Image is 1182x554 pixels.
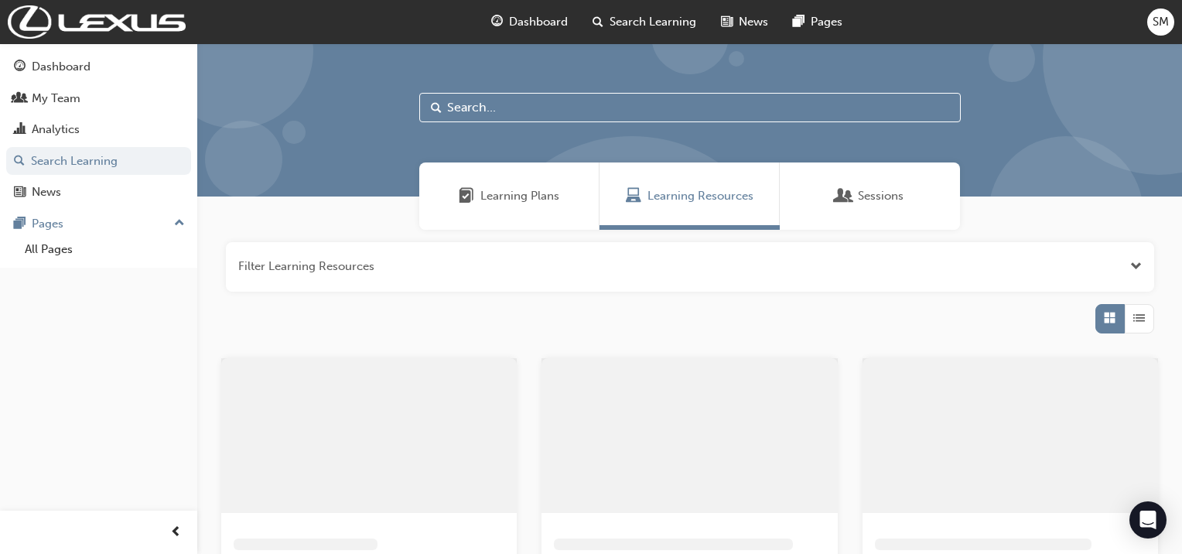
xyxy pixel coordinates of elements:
a: pages-iconPages [781,6,855,38]
span: prev-icon [170,523,182,542]
a: News [6,178,191,207]
a: search-iconSearch Learning [580,6,709,38]
a: SessionsSessions [780,162,960,230]
span: Learning Plans [480,187,559,205]
div: Analytics [32,121,80,138]
a: Search Learning [6,147,191,176]
span: search-icon [14,155,25,169]
div: Dashboard [32,58,91,76]
span: SM [1153,13,1169,31]
a: Analytics [6,115,191,144]
div: Open Intercom Messenger [1129,501,1167,539]
span: guage-icon [14,60,26,74]
a: news-iconNews [709,6,781,38]
a: guage-iconDashboard [479,6,580,38]
button: SM [1147,9,1174,36]
span: Search [431,99,442,117]
span: news-icon [14,186,26,200]
a: Dashboard [6,53,191,81]
span: Pages [811,13,842,31]
span: people-icon [14,92,26,106]
span: Grid [1104,309,1115,327]
span: Learning Resources [626,187,641,205]
div: News [32,183,61,201]
span: Search Learning [610,13,696,31]
input: Search... [419,93,961,122]
span: Learning Resources [647,187,753,205]
img: Trak [8,5,186,39]
span: pages-icon [793,12,805,32]
span: chart-icon [14,123,26,137]
span: List [1133,309,1145,327]
span: News [739,13,768,31]
span: search-icon [593,12,603,32]
button: DashboardMy TeamAnalyticsSearch LearningNews [6,50,191,210]
span: Learning Plans [459,187,474,205]
div: Pages [32,215,63,233]
span: pages-icon [14,217,26,231]
button: Open the filter [1130,258,1142,275]
span: up-icon [174,214,185,234]
a: All Pages [19,238,191,262]
a: My Team [6,84,191,113]
span: Sessions [836,187,852,205]
a: Learning PlansLearning Plans [419,162,600,230]
button: Pages [6,210,191,238]
span: Sessions [858,187,904,205]
span: Dashboard [509,13,568,31]
a: Learning ResourcesLearning Resources [600,162,780,230]
div: My Team [32,90,80,108]
span: guage-icon [491,12,503,32]
span: news-icon [721,12,733,32]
